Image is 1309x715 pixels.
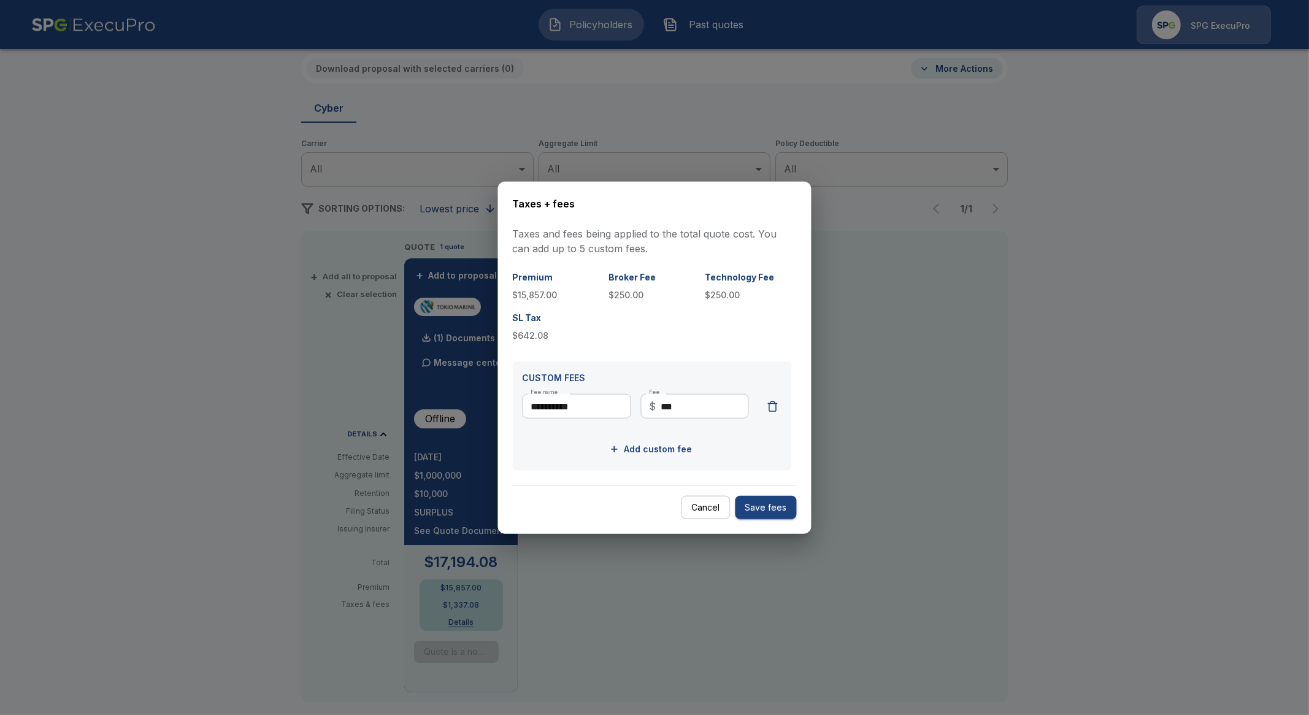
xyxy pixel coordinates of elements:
p: Technology Fee [705,271,792,284]
p: Premium [513,271,599,284]
p: $250.00 [705,288,792,301]
button: Save fees [735,495,797,519]
h6: Taxes + fees [513,196,797,212]
p: CUSTOM FEES [523,371,782,384]
p: $15,857.00 [513,288,599,301]
label: Fee name [531,388,558,396]
p: $642.08 [513,329,599,342]
button: Add custom fee [607,438,697,461]
p: $ [649,399,656,414]
p: Taxes and fees being applied to the total quote cost. You can add up to 5 custom fees. [513,226,797,256]
label: Fee [649,388,659,396]
button: Cancel [681,495,731,519]
p: SL Tax [513,311,599,324]
p: $250.00 [609,288,696,301]
p: Broker Fee [609,271,696,284]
